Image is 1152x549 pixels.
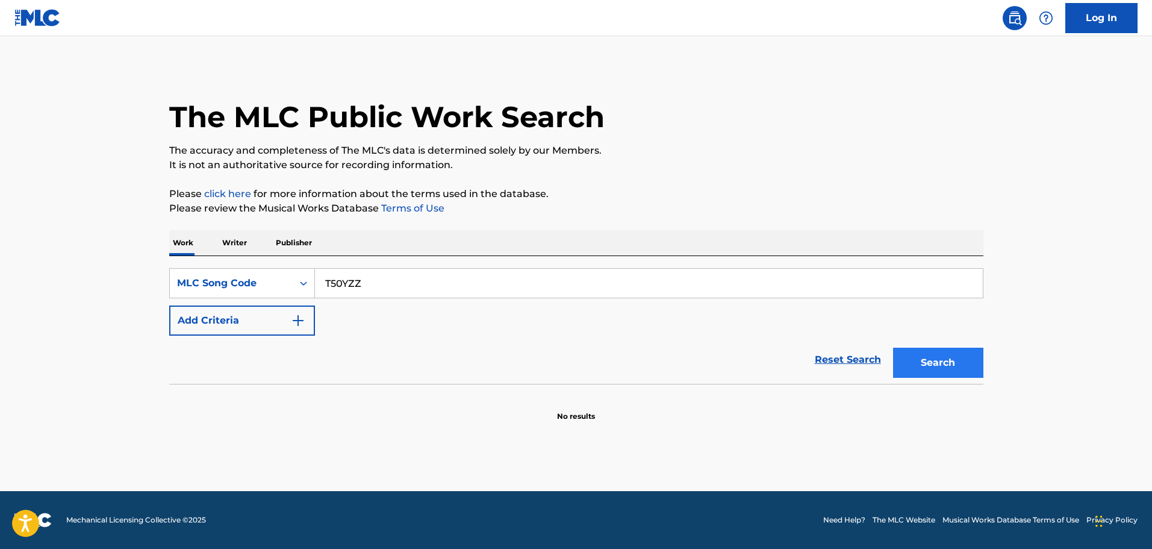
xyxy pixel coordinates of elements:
p: Please review the Musical Works Database [169,201,983,216]
a: Public Search [1003,6,1027,30]
p: No results [557,397,595,422]
p: The accuracy and completeness of The MLC's data is determined solely by our Members. [169,143,983,158]
p: Please for more information about the terms used in the database. [169,187,983,201]
img: MLC Logo [14,9,61,27]
form: Search Form [169,268,983,384]
a: Reset Search [809,347,887,373]
h1: The MLC Public Work Search [169,99,605,135]
button: Search [893,348,983,378]
p: Writer [219,230,251,256]
span: Mechanical Licensing Collective © 2025 [66,515,206,525]
a: Privacy Policy [1086,515,1138,525]
div: MLC Song Code [177,276,285,290]
a: Musical Works Database Terms of Use [942,515,1079,525]
img: logo [14,513,52,527]
a: Need Help? [823,515,865,525]
a: Log In [1065,3,1138,33]
img: 9d2ae6d4665cec9f34b9.svg [291,313,305,328]
p: Publisher [272,230,316,256]
p: It is not an authoritative source for recording information. [169,158,983,172]
iframe: Chat Widget [1092,491,1152,549]
div: Drag [1095,503,1103,539]
p: Work [169,230,197,256]
img: search [1007,11,1022,25]
a: click here [204,188,251,199]
a: Terms of Use [379,202,444,214]
button: Add Criteria [169,306,315,336]
div: Help [1034,6,1058,30]
img: help [1039,11,1053,25]
a: The MLC Website [873,515,935,525]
